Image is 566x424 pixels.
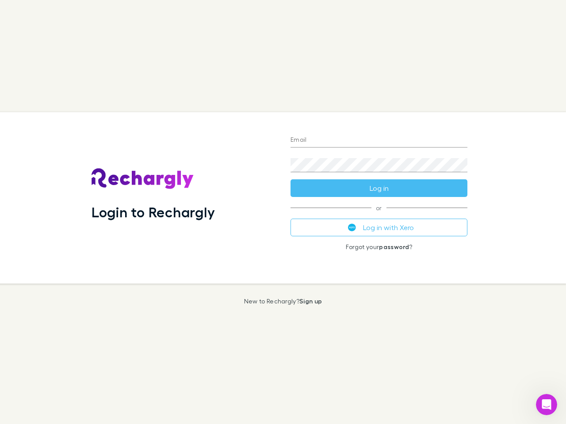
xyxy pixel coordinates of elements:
img: Xero's logo [348,223,356,231]
h1: Login to Rechargly [92,204,215,220]
iframe: Intercom live chat [536,394,557,415]
a: Sign up [299,297,322,305]
button: Log in [291,179,467,197]
button: Log in with Xero [291,219,467,236]
a: password [379,243,409,250]
p: Forgot your ? [291,243,467,250]
img: Rechargly's Logo [92,168,194,189]
p: New to Rechargly? [244,298,322,305]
